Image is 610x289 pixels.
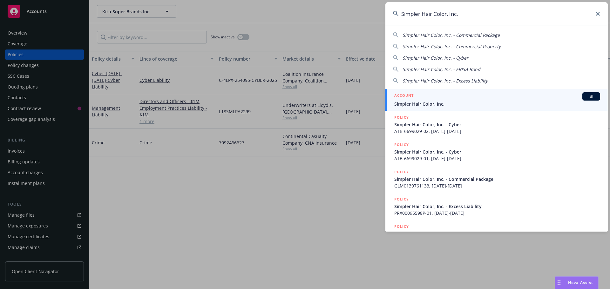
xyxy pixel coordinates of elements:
[394,101,600,107] span: Simpler Hair Color, Inc.
[385,165,608,193] a: POLICYSimpler Hair Color, Inc. - Commercial PackageGLM0139761133, [DATE]-[DATE]
[385,2,608,25] input: Search...
[403,32,500,38] span: Simpler Hair Color, Inc. - Commercial Package
[394,114,409,121] h5: POLICY
[394,203,600,210] span: Simpler Hair Color, Inc. - Excess Liability
[385,220,608,247] a: POLICYSimpler Hair Color, Inc. - Management Liability
[394,148,600,155] span: Simpler Hair Color, Inc. - Cyber
[403,43,501,49] span: Simpler Hair Color, Inc. - Commercial Property
[585,94,598,99] span: BI
[394,176,600,182] span: Simpler Hair Color, Inc. - Commercial Package
[403,55,468,61] span: Simpler Hair Color, Inc. - Cyber
[385,138,608,165] a: POLICYSimpler Hair Color, Inc. - CyberATB-6699029-01, [DATE]-[DATE]
[394,223,409,230] h5: POLICY
[394,196,409,202] h5: POLICY
[555,276,599,289] button: Nova Assist
[403,78,488,84] span: Simpler Hair Color, Inc. - Excess Liability
[394,155,600,162] span: ATB-6699029-01, [DATE]-[DATE]
[394,210,600,216] span: PRX00095598P-01, [DATE]-[DATE]
[394,230,600,237] span: Simpler Hair Color, Inc. - Management Liability
[555,277,563,289] div: Drag to move
[394,92,414,100] h5: ACCOUNT
[385,193,608,220] a: POLICYSimpler Hair Color, Inc. - Excess LiabilityPRX00095598P-01, [DATE]-[DATE]
[568,280,593,285] span: Nova Assist
[394,121,600,128] span: Simpler Hair Color, Inc. - Cyber
[394,141,409,148] h5: POLICY
[394,128,600,135] span: ATB-6699029-02, [DATE]-[DATE]
[385,89,608,111] a: ACCOUNTBISimpler Hair Color, Inc.
[394,182,600,189] span: GLM0139761133, [DATE]-[DATE]
[403,66,480,72] span: Simpler Hair Color, Inc. - ERISA Bond
[385,111,608,138] a: POLICYSimpler Hair Color, Inc. - CyberATB-6699029-02, [DATE]-[DATE]
[394,169,409,175] h5: POLICY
